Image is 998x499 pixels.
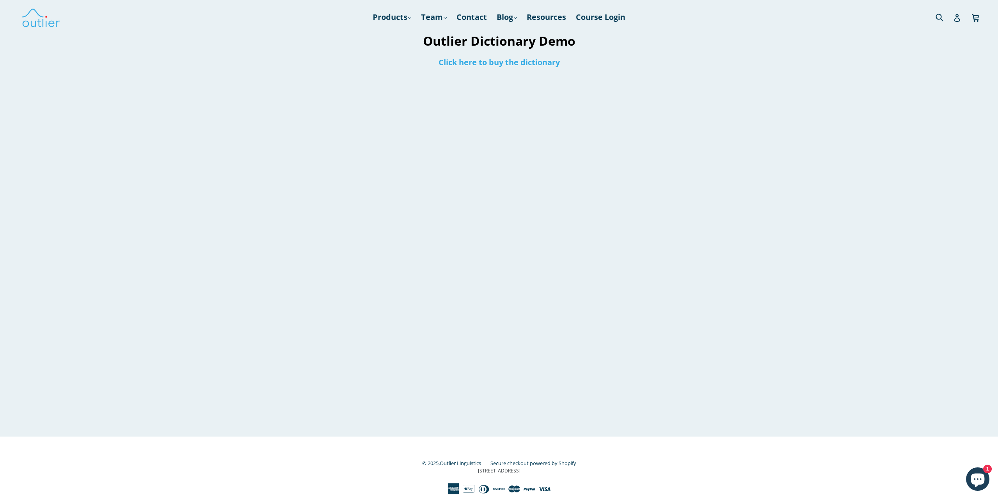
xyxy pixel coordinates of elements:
[964,467,992,493] inbox-online-store-chat: Shopify online store chat
[493,10,521,24] a: Blog
[369,10,415,24] a: Products
[287,467,711,474] p: [STREET_ADDRESS]
[453,10,491,24] a: Contact
[490,460,576,467] a: Secure checkout powered by Shopify
[523,10,570,24] a: Resources
[422,460,489,467] small: © 2025,
[572,10,629,24] a: Course Login
[439,57,560,67] a: Click here to buy the dictionary
[417,10,451,24] a: Team
[934,9,955,25] input: Search
[440,460,481,467] a: Outlier Linguistics
[253,32,745,49] h1: Outlier Dictionary Demo
[21,6,60,28] img: Outlier Linguistics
